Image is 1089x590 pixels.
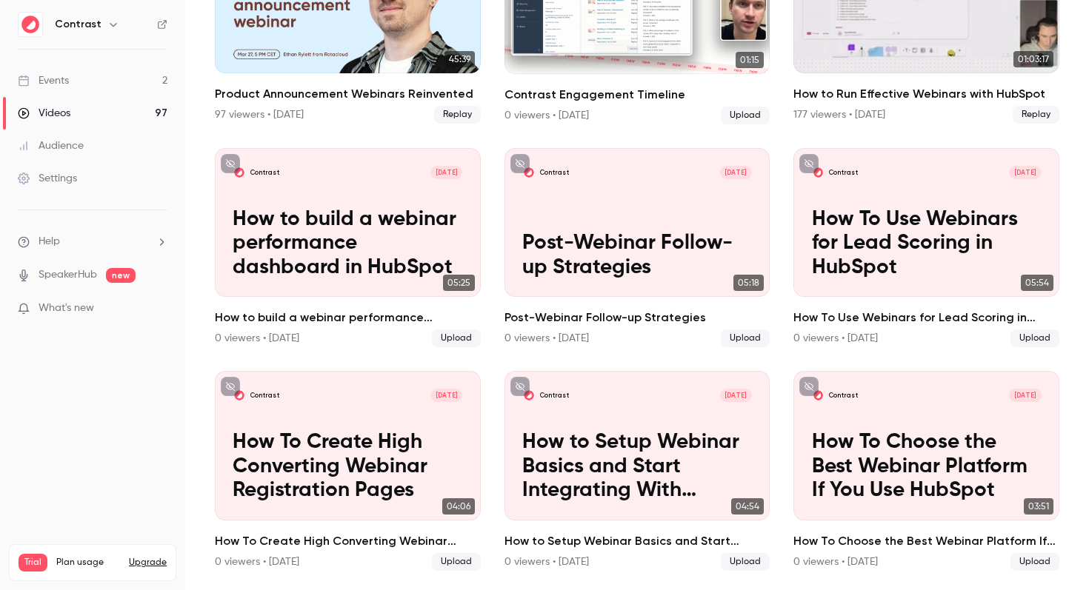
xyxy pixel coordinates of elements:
[432,329,481,347] span: Upload
[215,107,304,122] div: 97 viewers • [DATE]
[1010,329,1059,347] span: Upload
[510,154,530,173] button: unpublished
[793,107,885,122] div: 177 viewers • [DATE]
[215,148,481,348] li: How to build a webinar performance dashboard in HubSpot
[215,554,299,569] div: 0 viewers • [DATE]
[430,166,463,179] span: [DATE]
[129,557,167,569] button: Upgrade
[215,148,481,348] a: How to build a webinar performance dashboard in HubSpotContrast[DATE]How to build a webinar perfo...
[233,430,462,502] p: How To Create High Converting Webinar Registration Pages
[233,207,462,279] p: How to build a webinar performance dashboard in HubSpot
[793,85,1059,103] h2: How to Run Effective Webinars with HubSpot
[250,168,279,177] p: Contrast
[18,138,84,153] div: Audience
[793,532,1059,550] h2: How To Choose the Best Webinar Platform If You Use HubSpot
[430,389,463,402] span: [DATE]
[250,391,279,400] p: Contrast
[793,371,1059,571] a: How To Choose the Best Webinar Platform If You Use HubSpotContrast[DATE]How To Choose the Best We...
[39,301,94,316] span: What's new
[215,331,299,346] div: 0 viewers • [DATE]
[721,553,770,571] span: Upload
[829,391,858,400] p: Contrast
[504,148,770,348] li: Post-Webinar Follow-up Strategies
[793,148,1059,348] a: How To Use Webinars for Lead Scoring in HubSpotContrast[DATE]How To Use Webinars for Lead Scoring...
[150,302,167,315] iframe: Noticeable Trigger
[793,554,878,569] div: 0 viewers • [DATE]
[443,275,475,291] span: 05:25
[736,52,764,68] span: 01:15
[215,532,481,550] h2: How To Create High Converting Webinar Registration Pages
[215,85,481,103] h2: Product Announcement Webinars Reinvented
[504,331,589,346] div: 0 viewers • [DATE]
[39,234,60,249] span: Help
[504,309,770,326] h2: Post-Webinar Follow-up Strategies
[18,106,70,121] div: Videos
[733,275,764,291] span: 05:18
[522,430,752,502] p: How to Setup Webinar Basics and Start Integrating With HubSpot
[1024,498,1053,514] span: 03:51
[1013,106,1059,124] span: Replay
[432,553,481,571] span: Upload
[793,331,878,346] div: 0 viewers • [DATE]
[1013,51,1053,67] span: 01:03:17
[720,166,753,179] span: [DATE]
[106,268,136,283] span: new
[221,377,240,396] button: unpublished
[18,234,167,249] li: help-dropdown-opener
[721,107,770,124] span: Upload
[720,389,753,402] span: [DATE]
[434,106,481,124] span: Replay
[793,148,1059,348] li: How To Use Webinars for Lead Scoring in HubSpot
[1009,166,1042,179] span: [DATE]
[18,171,77,186] div: Settings
[444,51,475,67] span: 45:39
[793,309,1059,326] h2: How To Use Webinars for Lead Scoring in HubSpot
[510,377,530,396] button: unpublished
[1010,553,1059,571] span: Upload
[221,154,240,173] button: unpublished
[504,371,770,571] a: How to Setup Webinar Basics and Start Integrating With HubSpotContrast[DATE]How to Setup Webinar ...
[1009,389,1042,402] span: [DATE]
[215,309,481,326] h2: How to build a webinar performance dashboard in HubSpot
[39,267,97,283] a: SpeakerHub
[504,108,589,123] div: 0 viewers • [DATE]
[721,329,770,347] span: Upload
[504,532,770,550] h2: How to Setup Webinar Basics and Start Integrating With HubSpot
[829,168,858,177] p: Contrast
[812,207,1042,279] p: How To Use Webinars for Lead Scoring in HubSpot
[504,86,770,104] h2: Contrast Engagement Timeline
[504,148,770,348] a: Post-Webinar Follow-up StrategiesContrast[DATE]Post-Webinar Follow-up Strategies05:18Post-Webinar...
[215,371,481,571] a: How To Create High Converting Webinar Registration PagesContrast[DATE]How To Create High Converti...
[793,371,1059,571] li: How To Choose the Best Webinar Platform If You Use HubSpot
[442,498,475,514] span: 04:06
[18,73,69,88] div: Events
[540,168,569,177] p: Contrast
[56,557,120,569] span: Plan usage
[504,371,770,571] li: How to Setup Webinar Basics and Start Integrating With HubSpot
[540,391,569,400] p: Contrast
[812,430,1042,502] p: How To Choose the Best Webinar Platform If You Use HubSpot
[19,554,47,571] span: Trial
[731,498,764,514] span: 04:54
[55,17,101,32] h6: Contrast
[799,154,819,173] button: unpublished
[799,377,819,396] button: unpublished
[1021,275,1053,291] span: 05:54
[215,371,481,571] li: How To Create High Converting Webinar Registration Pages
[522,231,752,279] p: Post-Webinar Follow-up Strategies
[504,554,589,569] div: 0 viewers • [DATE]
[19,13,42,36] img: Contrast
